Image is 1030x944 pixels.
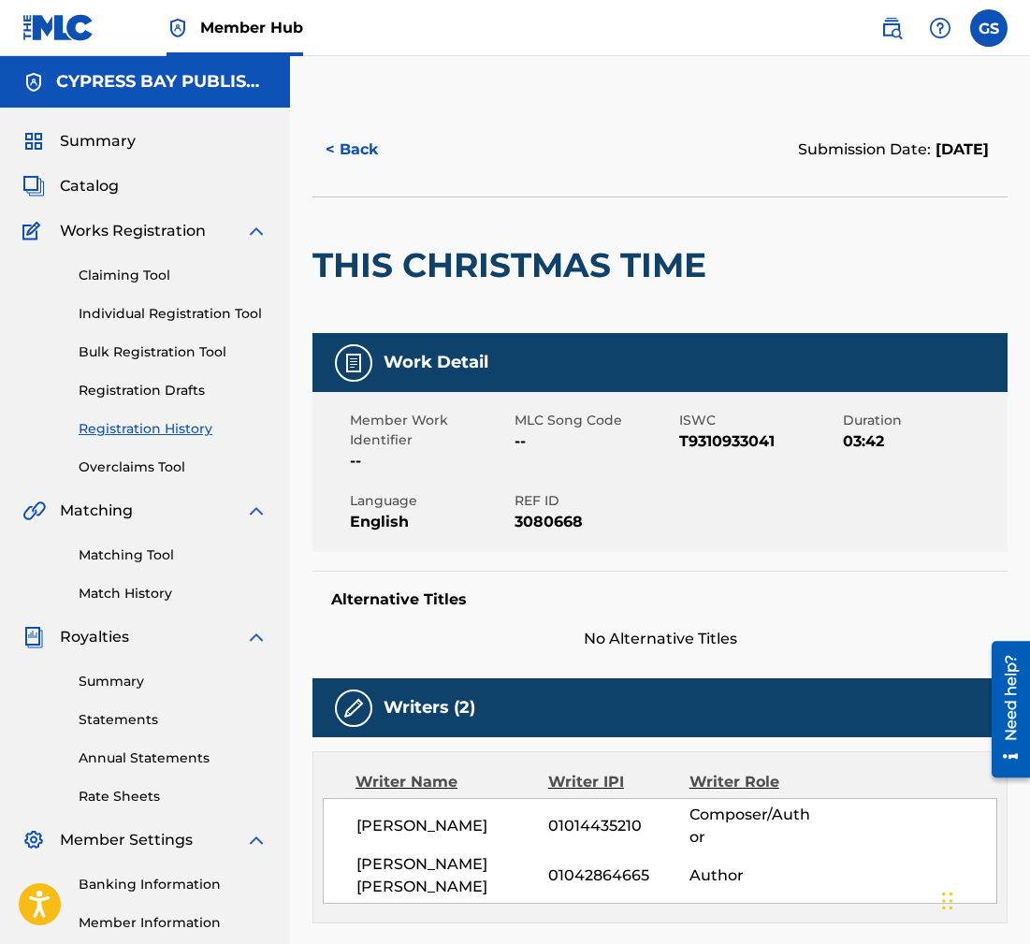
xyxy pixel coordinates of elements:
[384,352,488,373] h5: Work Detail
[79,266,268,285] a: Claiming Tool
[798,138,989,161] div: Submission Date:
[515,491,675,511] span: REF ID
[22,175,45,197] img: Catalog
[350,511,510,533] span: English
[548,864,689,887] span: 01042864665
[931,140,989,158] span: [DATE]
[312,126,425,173] button: < Back
[515,411,675,430] span: MLC Song Code
[79,787,268,806] a: Rate Sheets
[312,628,1008,650] span: No Alternative Titles
[79,710,268,730] a: Statements
[515,511,675,533] span: 3080668
[312,244,716,286] h2: THIS CHRISTMAS TIME
[22,14,94,41] img: MLC Logo
[60,500,133,522] span: Matching
[342,697,365,719] img: Writers
[929,17,951,39] img: help
[167,17,189,39] img: Top Rightsholder
[245,626,268,648] img: expand
[60,626,129,648] span: Royalties
[921,9,959,47] div: Help
[350,491,510,511] span: Language
[60,829,193,851] span: Member Settings
[245,220,268,242] img: expand
[79,342,268,362] a: Bulk Registration Tool
[200,17,303,38] span: Member Hub
[79,584,268,603] a: Match History
[79,748,268,768] a: Annual Statements
[515,430,675,453] span: --
[843,411,1003,430] span: Duration
[689,771,818,793] div: Writer Role
[22,500,46,522] img: Matching
[331,590,989,609] h5: Alternative Titles
[679,411,839,430] span: ISWC
[22,130,136,152] a: SummarySummary
[22,71,45,94] img: Accounts
[843,430,1003,453] span: 03:42
[79,457,268,477] a: Overclaims Tool
[60,220,206,242] span: Works Registration
[936,854,1030,944] iframe: Chat Widget
[873,9,910,47] a: Public Search
[245,500,268,522] img: expand
[689,864,818,887] span: Author
[679,430,839,453] span: T9310933041
[384,697,475,719] h5: Writers (2)
[689,804,818,849] span: Composer/Author
[548,771,689,793] div: Writer IPI
[22,829,45,851] img: Member Settings
[970,9,1008,47] div: User Menu
[79,304,268,324] a: Individual Registration Tool
[79,875,268,894] a: Banking Information
[22,220,47,242] img: Works Registration
[22,626,45,648] img: Royalties
[79,913,268,933] a: Member Information
[548,815,689,837] span: 01014435210
[355,771,548,793] div: Writer Name
[60,130,136,152] span: Summary
[60,175,119,197] span: Catalog
[942,873,953,929] div: Drag
[79,381,268,400] a: Registration Drafts
[880,17,903,39] img: search
[79,419,268,439] a: Registration History
[356,815,548,837] span: [PERSON_NAME]
[350,411,510,450] span: Member Work Identifier
[22,175,119,197] a: CatalogCatalog
[79,672,268,691] a: Summary
[56,71,268,93] h5: CYPRESS BAY PUBLISHING
[79,545,268,565] a: Matching Tool
[245,829,268,851] img: expand
[342,352,365,374] img: Work Detail
[22,130,45,152] img: Summary
[978,634,1030,785] iframe: Resource Center
[350,450,510,472] span: --
[356,853,548,898] span: [PERSON_NAME] [PERSON_NAME]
